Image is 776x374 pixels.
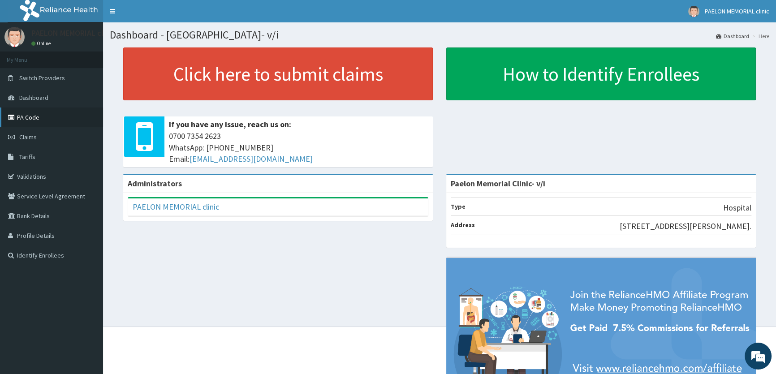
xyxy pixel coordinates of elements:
span: Tariffs [19,153,35,161]
span: Dashboard [19,94,48,102]
b: Type [451,202,466,211]
span: PAELON MEMORIAL clinic [705,7,769,15]
p: PAELON MEMORIAL clinic [31,29,116,37]
a: Online [31,40,53,47]
b: If you have any issue, reach us on: [169,119,291,129]
a: PAELON MEMORIAL clinic [133,202,219,212]
img: User Image [4,27,25,47]
b: Administrators [128,178,182,189]
p: Hospital [723,202,751,214]
p: [STREET_ADDRESS][PERSON_NAME]. [620,220,751,232]
span: 0700 7354 2623 WhatsApp: [PHONE_NUMBER] Email: [169,130,428,165]
b: Address [451,221,475,229]
a: How to Identify Enrollees [446,47,756,100]
h1: Dashboard - [GEOGRAPHIC_DATA]- v/i [110,29,769,41]
a: Click here to submit claims [123,47,433,100]
span: Claims [19,133,37,141]
img: User Image [688,6,699,17]
li: Here [750,32,769,40]
a: [EMAIL_ADDRESS][DOMAIN_NAME] [190,154,313,164]
span: Switch Providers [19,74,65,82]
a: Dashboard [716,32,749,40]
strong: Paelon Memorial Clinic- v/i [451,178,545,189]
